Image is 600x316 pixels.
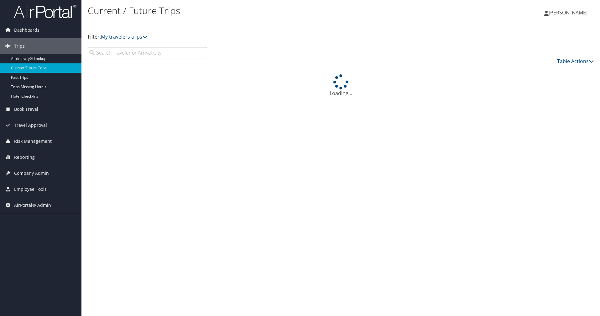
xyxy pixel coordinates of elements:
input: Search Traveler or Arrival City [88,47,207,58]
div: Loading... [88,74,594,97]
span: Risk Management [14,133,52,149]
span: Reporting [14,149,35,165]
a: [PERSON_NAME] [544,3,594,22]
span: AirPortal® Admin [14,197,51,213]
span: Company Admin [14,165,49,181]
span: Travel Approval [14,117,47,133]
span: [PERSON_NAME] [549,9,587,16]
img: airportal-logo.png [14,4,76,19]
a: Table Actions [557,58,594,65]
span: Trips [14,38,25,54]
p: Filter: [88,33,425,41]
a: My travelers trips [101,33,147,40]
span: Dashboards [14,22,39,38]
span: Employee Tools [14,181,47,197]
h1: Current / Future Trips [88,4,425,17]
span: Book Travel [14,101,38,117]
